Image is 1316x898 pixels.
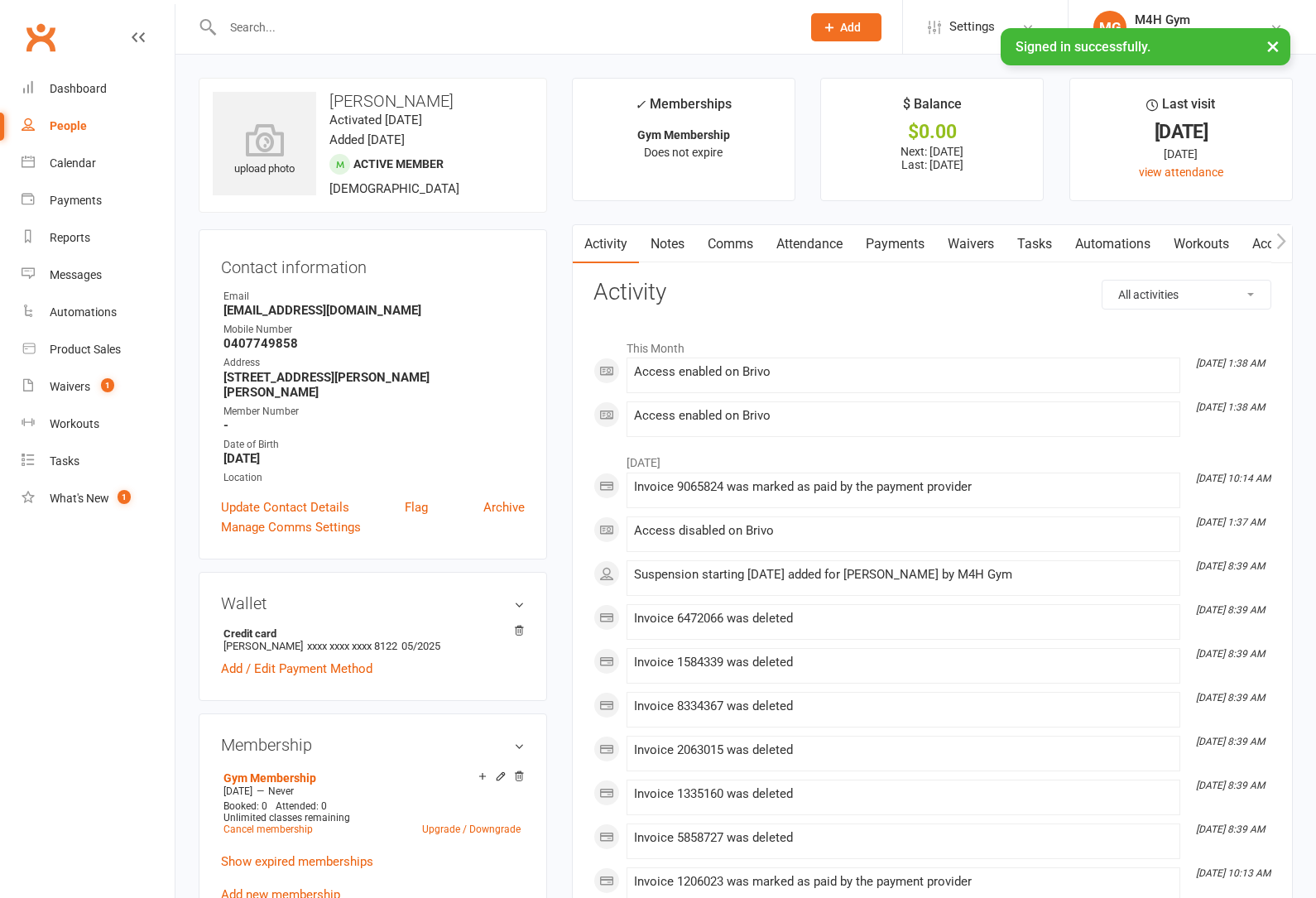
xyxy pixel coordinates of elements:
[593,331,1271,358] li: This Month
[1196,560,1265,572] i: [DATE] 8:39 AM
[50,231,90,244] div: Reports
[221,252,525,276] h3: Contact information
[634,612,1173,626] div: Invoice 6472066 was deleted
[1196,604,1265,616] i: [DATE] 8:39 AM
[22,443,175,480] a: Tasks
[1139,166,1223,179] a: view attendance
[118,490,131,504] span: 1
[223,627,516,640] strong: Credit card
[22,368,175,406] a: Waivers 1
[644,146,723,159] span: Does not expire
[353,157,444,170] span: Active member
[22,294,175,331] a: Automations
[1196,780,1265,791] i: [DATE] 8:39 AM
[50,194,102,207] div: Payments
[422,824,521,835] a: Upgrade / Downgrade
[213,92,533,110] h3: [PERSON_NAME]
[634,875,1173,889] div: Invoice 1206023 was marked as paid by the payment provider
[223,771,316,785] a: Gym Membership
[50,343,121,356] div: Product Sales
[593,445,1271,472] li: [DATE]
[223,303,525,318] strong: [EMAIL_ADDRESS][DOMAIN_NAME]
[634,524,1173,538] div: Access disabled on Brivo
[22,108,175,145] a: People
[329,181,459,196] span: [DEMOGRAPHIC_DATA]
[1146,94,1215,123] div: Last visit
[634,831,1173,845] div: Invoice 5858727 was deleted
[50,268,102,281] div: Messages
[634,409,1173,423] div: Access enabled on Brivo
[223,785,252,797] span: [DATE]
[223,404,525,420] div: Member Number
[223,418,525,433] strong: -
[20,17,61,58] a: Clubworx
[1196,473,1270,484] i: [DATE] 10:14 AM
[22,480,175,517] a: What's New1
[1196,736,1265,747] i: [DATE] 8:39 AM
[221,497,349,517] a: Update Contact Details
[218,16,790,39] input: Search...
[593,280,1271,305] h3: Activity
[223,824,313,835] a: Cancel membership
[276,800,327,812] span: Attended: 0
[1196,824,1265,835] i: [DATE] 8:39 AM
[223,336,525,351] strong: 0407749858
[836,123,1028,141] div: $0.00
[811,13,881,41] button: Add
[634,787,1173,801] div: Invoice 1335160 was deleted
[637,128,730,142] strong: Gym Membership
[949,8,995,46] span: Settings
[221,517,361,537] a: Manage Comms Settings
[634,743,1173,757] div: Invoice 2063015 was deleted
[765,225,854,263] a: Attendance
[639,225,696,263] a: Notes
[1196,867,1270,879] i: [DATE] 10:13 AM
[1093,11,1126,44] div: MG
[223,355,525,371] div: Address
[1085,145,1277,163] div: [DATE]
[22,219,175,257] a: Reports
[223,370,525,400] strong: [STREET_ADDRESS][PERSON_NAME][PERSON_NAME]
[219,785,525,798] div: —
[22,182,175,219] a: Payments
[401,640,440,652] span: 05/2025
[1196,516,1265,528] i: [DATE] 1:37 AM
[634,568,1173,582] div: Suspension starting [DATE] added for [PERSON_NAME] by M4H Gym
[1135,12,1235,27] div: M4H Gym
[50,380,90,393] div: Waivers
[223,451,525,466] strong: [DATE]
[1196,648,1265,660] i: [DATE] 8:39 AM
[22,145,175,182] a: Calendar
[836,145,1028,171] p: Next: [DATE] Last: [DATE]
[22,331,175,368] a: Product Sales
[50,305,117,319] div: Automations
[696,225,765,263] a: Comms
[634,480,1173,494] div: Invoice 9065824 was marked as paid by the payment provider
[50,492,109,505] div: What's New
[483,497,525,517] a: Archive
[22,406,175,443] a: Workouts
[50,417,99,430] div: Workouts
[223,812,350,824] span: Unlimited classes remaining
[840,21,861,34] span: Add
[223,800,267,812] span: Booked: 0
[1006,225,1064,263] a: Tasks
[223,289,525,305] div: Email
[573,225,639,263] a: Activity
[221,659,372,679] a: Add / Edit Payment Method
[634,655,1173,670] div: Invoice 1584339 was deleted
[405,497,428,517] a: Flag
[1085,123,1277,141] div: [DATE]
[223,322,525,338] div: Mobile Number
[223,437,525,453] div: Date of Birth
[101,378,114,392] span: 1
[22,257,175,294] a: Messages
[635,97,646,113] i: ✓
[50,82,107,95] div: Dashboard
[50,454,79,468] div: Tasks
[1162,225,1241,263] a: Workouts
[221,594,525,612] h3: Wallet
[50,156,96,170] div: Calendar
[936,225,1006,263] a: Waivers
[221,854,373,869] a: Show expired memberships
